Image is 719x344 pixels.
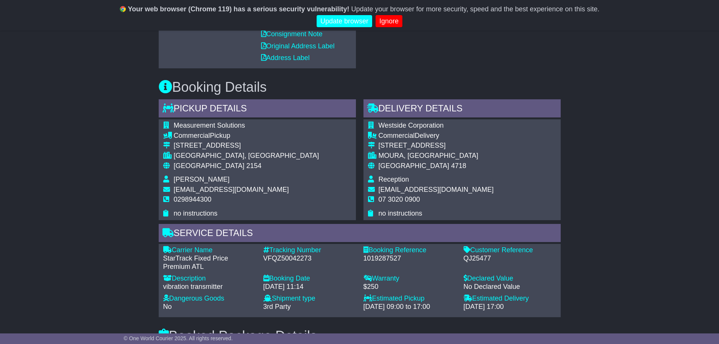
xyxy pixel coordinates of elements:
[464,275,556,283] div: Declared Value
[464,246,556,255] div: Customer Reference
[159,80,561,95] h3: Booking Details
[263,283,356,291] div: [DATE] 11:14
[376,15,402,28] a: Ignore
[261,30,323,38] a: Consignment Note
[363,295,456,303] div: Estimated Pickup
[379,132,415,139] span: Commercial
[163,275,256,283] div: Description
[464,295,556,303] div: Estimated Delivery
[451,162,466,170] span: 4718
[363,283,456,291] div: $250
[464,283,556,291] div: No Declared Value
[379,152,494,160] div: MOURA, [GEOGRAPHIC_DATA]
[174,162,244,170] span: [GEOGRAPHIC_DATA]
[363,275,456,283] div: Warranty
[174,176,230,183] span: [PERSON_NAME]
[379,122,444,129] span: Westside Corporation
[363,303,456,311] div: [DATE] 09:00 to 17:00
[464,303,556,311] div: [DATE] 17:00
[174,210,218,217] span: no instructions
[363,246,456,255] div: Booking Reference
[263,303,291,310] span: 3rd Party
[159,224,561,244] div: Service Details
[174,132,210,139] span: Commercial
[163,303,172,310] span: No
[174,186,289,193] span: [EMAIL_ADDRESS][DOMAIN_NAME]
[163,246,256,255] div: Carrier Name
[351,5,599,13] span: Update your browser for more security, speed and the best experience on this site.
[379,142,494,150] div: [STREET_ADDRESS]
[263,295,356,303] div: Shipment type
[379,176,409,183] span: Reception
[363,255,456,263] div: 1019287527
[174,196,212,203] span: 0298944300
[379,132,494,140] div: Delivery
[124,335,233,341] span: © One World Courier 2025. All rights reserved.
[464,255,556,263] div: QJ25477
[174,152,319,160] div: [GEOGRAPHIC_DATA], [GEOGRAPHIC_DATA]
[263,246,356,255] div: Tracking Number
[379,186,494,193] span: [EMAIL_ADDRESS][DOMAIN_NAME]
[263,255,356,263] div: VFQZ50042273
[317,15,372,28] a: Update browser
[261,42,335,50] a: Original Address Label
[263,275,356,283] div: Booking Date
[379,196,420,203] span: 07 3020 0900
[163,283,256,291] div: vibration transmitter
[363,99,561,120] div: Delivery Details
[159,99,356,120] div: Pickup Details
[379,210,422,217] span: no instructions
[246,162,261,170] span: 2154
[128,5,349,13] b: Your web browser (Chrome 119) has a serious security vulnerability!
[379,162,449,170] span: [GEOGRAPHIC_DATA]
[174,142,319,150] div: [STREET_ADDRESS]
[174,132,319,140] div: Pickup
[163,295,256,303] div: Dangerous Goods
[261,54,310,62] a: Address Label
[174,122,245,129] span: Measurement Solutions
[163,255,256,271] div: StarTrack Fixed Price Premium ATL
[159,329,561,344] h3: Booked Package Details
